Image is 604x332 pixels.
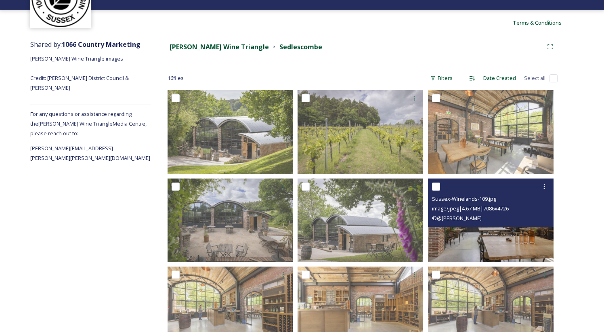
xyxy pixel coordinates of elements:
div: Date Created [479,70,520,86]
span: [PERSON_NAME][EMAIL_ADDRESS][PERSON_NAME][PERSON_NAME][DOMAIN_NAME] [30,145,150,162]
span: Select all [524,74,545,82]
div: Filters [426,70,457,86]
img: Sussex-Winelands-111.jpg [168,179,293,262]
span: Terms & Conditions [513,19,562,26]
span: For any questions or assistance regarding the [PERSON_NAME] Wine Triangle Media Centre, please re... [30,110,147,137]
img: Sussex-Winelands-114.jpg [168,90,293,174]
strong: 1066 Country Marketing [62,40,141,49]
img: Sussex-Winelands-110.jpg [428,90,554,174]
span: [PERSON_NAME] Wine Triangle images Credit: [PERSON_NAME] District Council & [PERSON_NAME] [30,55,130,91]
img: Sussex-Winelands-113.jpg [298,90,423,174]
a: Terms & Conditions [513,18,574,27]
span: 16 file s [168,74,184,82]
img: Sussex-Winelands-112.jpg [298,179,423,262]
strong: Sedlescombe [279,42,322,51]
span: © @[PERSON_NAME] [432,214,482,222]
span: Shared by: [30,40,141,49]
span: Sussex-Winelands-109.jpg [432,195,496,202]
strong: [PERSON_NAME] Wine Triangle [170,42,269,51]
span: image/jpeg | 4.67 MB | 7086 x 4726 [432,205,509,212]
